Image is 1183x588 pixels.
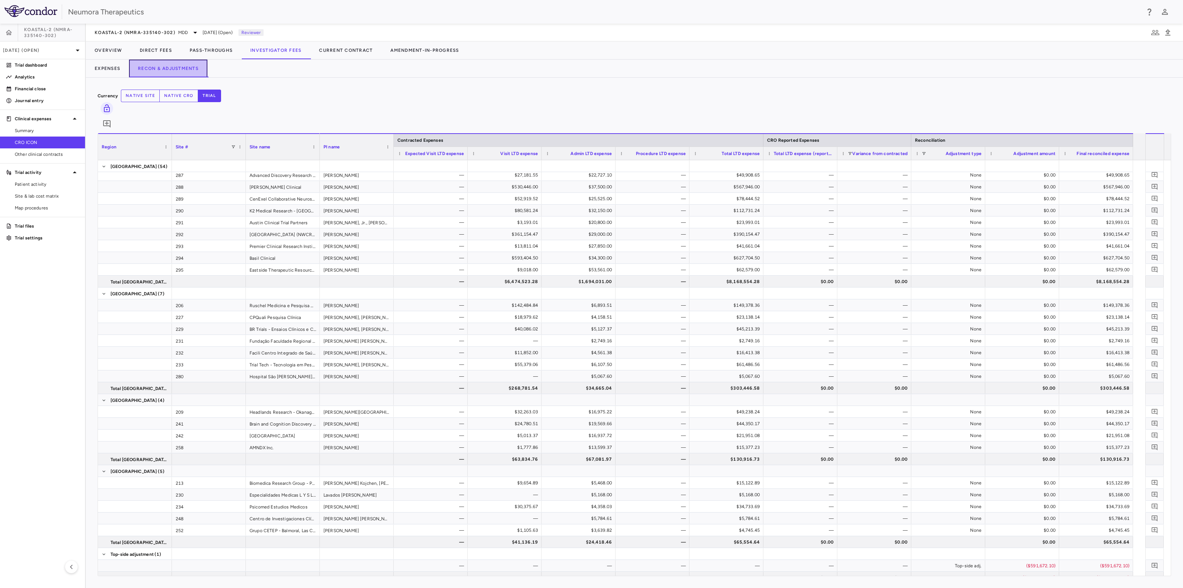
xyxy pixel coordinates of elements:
div: $1,694,031.00 [548,276,612,288]
button: native cro [159,90,199,102]
div: Neumora Therapeutics [68,6,1140,17]
div: — [844,193,908,205]
div: — [622,181,686,193]
div: — [400,240,464,252]
div: Centro de Investigaciones Clínicas UC (CICUC) - [GEOGRAPHIC_DATA] [246,513,320,524]
button: Add comment [1150,478,1160,488]
div: $41,661.04 [1066,240,1129,252]
div: — [770,216,834,228]
div: $3,193.01 [474,216,538,228]
svg: Add comment [1151,207,1158,214]
button: Add comment [1150,561,1160,571]
button: Add comment [1150,300,1160,310]
div: $0.00 [992,216,1055,228]
div: [PERSON_NAME] [320,193,394,204]
span: Adjustment type [946,151,982,156]
div: Advanced Discovery Research LLC [246,169,320,181]
div: [PERSON_NAME] [320,240,394,252]
button: Recon & Adjustments [129,60,207,77]
div: $0.00 [992,276,1055,288]
div: $627,704.50 [1066,252,1129,264]
div: $53,561.00 [548,264,612,276]
div: Lavados [PERSON_NAME] [320,489,394,500]
div: 209 [172,406,246,417]
button: Add comment [1150,501,1160,511]
div: [PERSON_NAME] [320,418,394,429]
svg: Add comment [1151,171,1158,178]
div: $149,378.36 [696,299,760,311]
div: 231 [172,335,246,346]
div: — [844,228,908,240]
svg: Add comment [1151,266,1158,273]
div: Fundação Faculdade Regional de Medicina de [GEOGRAPHIC_DATA][PERSON_NAME] [246,335,320,346]
div: Eastside Therapeutic Resource dba Core Clinical Research [246,264,320,275]
p: Analytics [15,74,79,80]
div: 229 [172,323,246,335]
div: — [770,299,834,311]
span: Patient activity [15,181,79,188]
div: $29,000.00 [548,228,612,240]
p: Trial files [15,223,79,229]
div: — [400,169,464,181]
svg: Add comment [1151,195,1158,202]
span: MDD [178,29,188,36]
svg: Add comment [1151,349,1158,356]
svg: Add comment [1151,444,1158,451]
div: CPQuali Pesquisa Clínica [246,311,320,323]
div: — [400,181,464,193]
div: $0.00 [992,228,1055,240]
div: $27,181.55 [474,169,538,181]
div: — [770,169,834,181]
div: 258 [172,441,246,453]
span: Summary [15,127,79,134]
div: — [622,205,686,216]
div: 227 [172,311,246,323]
button: Add comment [1150,442,1160,452]
div: — [400,311,464,323]
div: [PERSON_NAME] [320,501,394,512]
div: — [844,240,908,252]
div: — [400,299,464,311]
div: $23,993.01 [696,216,760,228]
div: Ruschel Medicina e Pesquisa Clínica [246,299,320,311]
div: [GEOGRAPHIC_DATA] [246,430,320,441]
div: $0.00 [992,252,1055,264]
svg: Add comment [1151,337,1158,344]
div: — [844,205,908,216]
div: $0.00 [992,299,1055,311]
div: 232 [172,347,246,358]
div: [PERSON_NAME] [320,169,394,181]
div: None [918,264,982,276]
p: Trial settings [15,235,79,241]
div: $34,300.00 [548,252,612,264]
div: — [622,216,686,228]
div: $23,138.14 [696,311,760,323]
div: $41,661.04 [696,240,760,252]
div: $530,446.00 [474,181,538,193]
div: $23,993.01 [1066,216,1129,228]
div: Premier Clinical Research Institute [246,240,320,252]
p: Reviewer [238,29,264,36]
span: Procedure LTD expense [636,151,686,156]
div: 248 [172,513,246,524]
div: None [918,193,982,205]
div: $390,154.47 [1066,228,1129,240]
svg: Add comment [1151,408,1158,415]
div: $149,378.36 [1066,299,1129,311]
div: $8,168,554.28 [696,276,760,288]
div: $0.00 [992,181,1055,193]
div: — [844,216,908,228]
button: Add comment [1150,265,1160,275]
div: $0.00 [844,276,908,288]
button: Add comment [1150,336,1160,346]
div: Facili Centro Integrado de Saúde Mental [246,347,320,358]
div: 294 [172,252,246,263]
span: Map procedures [15,205,79,211]
button: Add comment [1150,182,1160,192]
div: $0.00 [770,276,834,288]
div: $49,908.65 [696,169,760,181]
button: Add comment [1150,513,1160,523]
div: Biomedica Research Group - PsicoMedica, Clinical & Research Group [246,477,320,488]
div: CenExel Collaborative Neuroscience Network (CNS) LLC - [GEOGRAPHIC_DATA] [246,193,320,204]
div: [PERSON_NAME] [320,441,394,453]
